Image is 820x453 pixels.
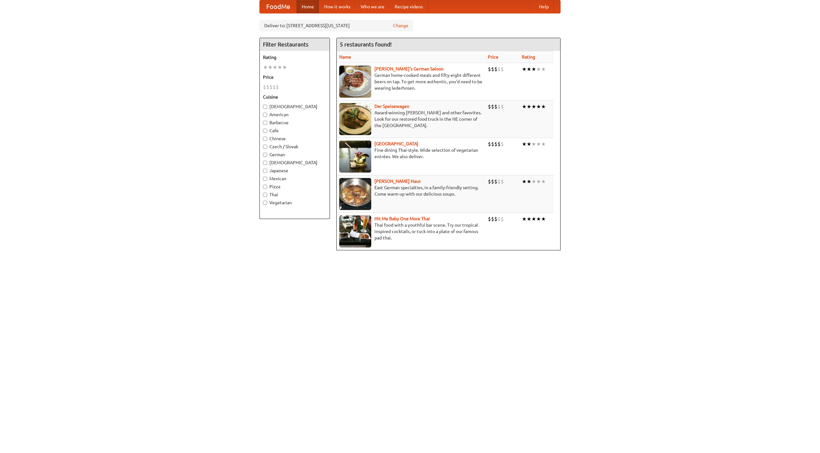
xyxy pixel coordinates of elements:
input: [DEMOGRAPHIC_DATA] [263,161,267,165]
li: $ [501,178,504,185]
li: ★ [531,141,536,148]
label: Chinese [263,135,326,142]
a: Who we are [356,0,389,13]
li: ★ [531,215,536,222]
img: babythai.jpg [339,215,371,247]
li: $ [494,66,497,73]
a: Name [339,54,351,60]
li: ★ [522,141,527,148]
li: $ [488,178,491,185]
li: $ [497,215,501,222]
li: ★ [536,66,541,73]
input: [DEMOGRAPHIC_DATA] [263,105,267,109]
li: ★ [522,66,527,73]
li: ★ [522,103,527,110]
li: $ [276,84,279,91]
a: Hit Me Baby One More Thai [374,216,430,221]
li: ★ [536,103,541,110]
img: kohlhaus.jpg [339,178,371,210]
li: ★ [527,141,531,148]
li: $ [488,141,491,148]
a: Price [488,54,498,60]
li: $ [266,84,269,91]
p: German home-cooked meals and fifty-eight different beers on tap. To get more authentic, you'd nee... [339,72,483,91]
input: Mexican [263,177,267,181]
h4: Filter Restaurants [260,38,330,51]
li: ★ [282,64,287,71]
input: Japanese [263,169,267,173]
input: American [263,113,267,117]
li: $ [263,84,266,91]
img: satay.jpg [339,141,371,173]
li: ★ [273,64,277,71]
p: East German specialties, in a family-friendly setting. Come warm up with our delicious soups. [339,184,483,197]
li: ★ [531,66,536,73]
a: Home [297,0,319,13]
li: ★ [541,178,546,185]
p: Thai food with a youthful bar scene. Try our tropical inspired cocktails, or tuck into a plate of... [339,222,483,241]
label: Pizza [263,183,326,190]
label: [DEMOGRAPHIC_DATA] [263,159,326,166]
li: $ [494,178,497,185]
li: ★ [263,64,268,71]
li: $ [488,215,491,222]
img: esthers.jpg [339,66,371,98]
label: American [263,111,326,118]
input: Cafe [263,129,267,133]
li: $ [494,215,497,222]
li: ★ [522,215,527,222]
p: Award-winning [PERSON_NAME] and other favorites. Look for our restored food truck in the NE corne... [339,109,483,129]
label: Japanese [263,167,326,174]
li: $ [491,178,494,185]
label: Mexican [263,175,326,182]
li: ★ [268,64,273,71]
li: $ [491,141,494,148]
a: Change [393,22,408,29]
li: $ [494,141,497,148]
a: FoodMe [260,0,297,13]
a: [PERSON_NAME]'s German Saloon [374,66,444,71]
li: $ [488,66,491,73]
li: ★ [541,103,546,110]
input: Vegetarian [263,201,267,205]
li: $ [488,103,491,110]
h5: Price [263,74,326,80]
li: ★ [527,103,531,110]
label: Thai [263,191,326,198]
li: ★ [522,178,527,185]
li: ★ [527,66,531,73]
li: ★ [541,215,546,222]
li: $ [497,178,501,185]
a: Rating [522,54,535,60]
a: [PERSON_NAME] Haus [374,179,421,184]
a: Recipe videos [389,0,428,13]
input: Pizza [263,185,267,189]
a: Help [534,0,554,13]
label: [DEMOGRAPHIC_DATA] [263,103,326,110]
li: ★ [541,141,546,148]
input: Thai [263,193,267,197]
p: Fine dining Thai-style. Wide selection of vegetarian entrées. We also deliver. [339,147,483,160]
a: Der Speisewagen [374,104,409,109]
input: Chinese [263,137,267,141]
li: ★ [541,66,546,73]
a: How it works [319,0,356,13]
input: Czech / Slovak [263,145,267,149]
li: ★ [531,103,536,110]
li: ★ [277,64,282,71]
li: ★ [536,141,541,148]
li: $ [491,215,494,222]
li: $ [501,103,504,110]
b: [GEOGRAPHIC_DATA] [374,141,418,146]
li: $ [497,103,501,110]
li: ★ [527,178,531,185]
li: $ [273,84,276,91]
label: Vegetarian [263,199,326,206]
li: ★ [536,178,541,185]
li: $ [494,103,497,110]
li: $ [269,84,273,91]
li: $ [501,215,504,222]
